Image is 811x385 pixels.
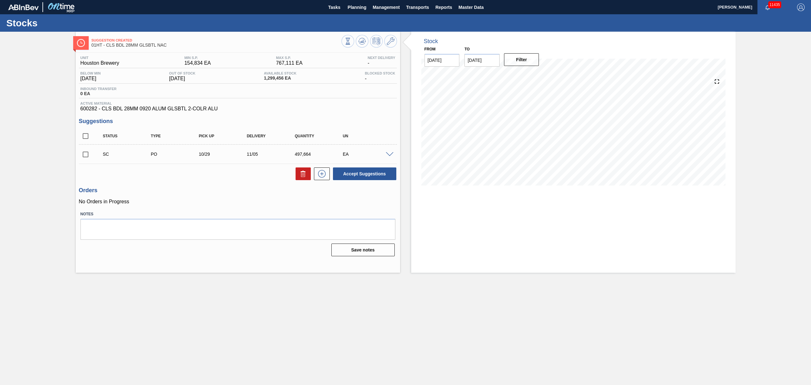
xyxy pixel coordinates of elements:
[356,35,368,48] button: Update Chart
[341,134,396,138] div: UN
[768,1,781,8] span: 11435
[80,56,119,60] span: Unit
[464,54,500,67] input: mm/dd/yyyy
[464,47,469,51] label: to
[80,71,101,75] span: Below Min
[80,87,117,91] span: Inbound Transfer
[79,118,397,125] h3: Suggestions
[245,134,300,138] div: Delivery
[757,3,778,12] button: Notifications
[311,167,330,180] div: New suggestion
[276,56,303,60] span: MAX S.P.
[184,56,211,60] span: MIN S.P.
[458,3,483,11] span: Master Data
[425,47,436,51] label: From
[366,56,397,66] div: -
[264,76,297,81] span: 1,299,456 EA
[435,3,452,11] span: Reports
[367,56,395,60] span: Next Delivery
[80,106,395,112] span: 600282 - CLS BDL 28MM 0920 ALUM GLSBTL 2-COLR ALU
[425,54,460,67] input: mm/dd/yyyy
[80,101,395,105] span: Active Material
[92,43,342,48] span: 01HT - CLS BDL 28MM GLSBTL NAC
[80,76,101,82] span: [DATE]
[101,152,156,157] div: Suggestion Created
[245,152,300,157] div: 11/05/2025
[77,39,85,47] img: Ícone
[184,60,211,66] span: 154,834 EA
[293,134,348,138] div: Quantity
[101,134,156,138] div: Status
[797,3,805,11] img: Logout
[276,60,303,66] span: 767,111 EA
[365,71,395,75] span: Blocked Stock
[80,210,395,219] label: Notes
[370,35,383,48] button: Schedule Inventory
[342,35,354,48] button: Stocks Overview
[79,187,397,194] h3: Orders
[373,3,400,11] span: Management
[333,167,396,180] button: Accept Suggestions
[8,4,39,10] img: TNhmsLtSVTkK8tSr43FrP2fwEKptu5GPRR3wAAAABJRU5ErkJggg==
[363,71,397,82] div: -
[169,76,195,82] span: [DATE]
[197,134,252,138] div: Pick up
[6,19,119,27] h1: Stocks
[149,152,204,157] div: Purchase order
[79,199,397,205] p: No Orders in Progress
[264,71,297,75] span: Available Stock
[504,53,539,66] button: Filter
[327,3,341,11] span: Tasks
[331,244,395,256] button: Save notes
[80,91,117,96] span: 0 EA
[330,167,397,181] div: Accept Suggestions
[348,3,366,11] span: Planning
[197,152,252,157] div: 10/29/2025
[406,3,429,11] span: Transports
[149,134,204,138] div: Type
[80,60,119,66] span: Houston Brewery
[341,152,396,157] div: EA
[92,38,342,42] span: Suggestion Created
[169,71,195,75] span: Out Of Stock
[293,152,348,157] div: 497,664
[424,38,438,45] div: Stock
[292,167,311,180] div: Delete Suggestions
[384,35,397,48] button: Go to Master Data / General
